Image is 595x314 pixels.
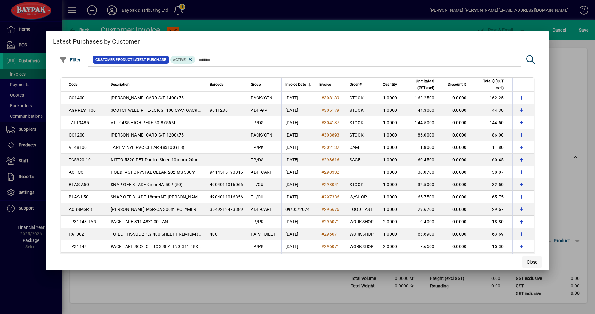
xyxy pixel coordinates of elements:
[324,207,340,212] span: 296676
[319,132,342,138] a: #303893
[111,120,175,125] span: ATT 9485 HIGH PERF 50.8X55M
[475,203,512,216] td: 29.67
[475,129,512,141] td: 86.00
[69,244,87,249] span: TP31148
[378,116,406,129] td: 1.0000
[251,219,264,224] span: TP/PK
[475,141,512,154] td: 11.80
[69,81,103,88] div: Code
[111,207,244,212] span: [PERSON_NAME] MSR-CA 300ml POLYMER BLACK MARINE GRADE
[346,191,378,203] td: W/SHOP
[346,141,378,154] td: CAM
[346,203,378,216] td: FOOD EAST
[406,203,443,216] td: 29.6700
[479,78,504,91] span: Total $ (GST excl)
[251,81,261,88] span: Group
[111,81,130,88] span: Description
[443,203,475,216] td: 0.0000
[321,120,324,125] span: #
[406,240,443,253] td: 7.6500
[319,119,342,126] a: #304137
[69,133,85,137] span: CC1200
[378,141,406,154] td: 1.0000
[321,170,324,175] span: #
[406,228,443,240] td: 63.6900
[111,157,226,162] span: NITTO 5320 PET Double Sided 10mm x 20m LED Tape (14)
[111,170,196,175] span: HOLDFAST CRYSTAL CLEAR 202 MS 380ml
[346,253,378,265] td: STOCK
[522,256,542,268] button: Close
[251,194,263,199] span: TL/CU
[406,104,443,116] td: 44.3000
[378,104,406,116] td: 1.0000
[69,108,96,113] span: AGPRLSF100
[251,145,264,150] span: TP/PK
[350,81,374,88] div: Order #
[346,154,378,166] td: SAGE
[378,228,406,240] td: 1.0000
[281,116,315,129] td: [DATE]
[321,232,324,237] span: #
[406,141,443,154] td: 11.8000
[251,157,263,162] span: TP/DS
[281,178,315,191] td: [DATE]
[170,56,195,64] mat-chip: Product Activation Status: Active
[111,244,230,249] span: PACK TAPE SCOTCH BOX SEALING 311 48X100 CLEAR (36)
[406,166,443,178] td: 38.0700
[321,194,324,199] span: #
[406,216,443,228] td: 9.4000
[324,182,340,187] span: 298041
[475,240,512,253] td: 15.30
[324,232,340,237] span: 296071
[383,81,397,88] span: Quantity
[378,178,406,191] td: 1.0000
[251,182,263,187] span: TL/CU
[319,94,342,101] a: #308139
[111,232,220,237] span: TOILET TISSUE 2PLY 400 SHEET PREMIUM (PURE)(48)
[406,116,443,129] td: 144.5000
[378,154,406,166] td: 1.0000
[210,81,243,88] div: Barcode
[319,81,342,88] div: Invoice
[324,170,340,175] span: 298332
[378,129,406,141] td: 1.0000
[111,108,219,113] span: SCOTCHWELD RITE-LOK SF100 CYANOACRYLATE 50g
[406,129,443,141] td: 86.0000
[173,58,186,62] span: Active
[111,81,202,88] div: Description
[69,120,89,125] span: TATT9485
[251,81,278,88] div: Group
[443,154,475,166] td: 0.0000
[378,92,406,104] td: 1.0000
[321,219,324,224] span: #
[378,216,406,228] td: 2.0000
[443,216,475,228] td: 0.0000
[281,166,315,178] td: [DATE]
[346,116,378,129] td: STOCK
[447,81,472,88] div: Discount %
[69,207,92,212] span: ACBSMSRB
[324,145,340,150] span: 302132
[350,81,362,88] span: Order #
[527,259,537,265] span: Close
[321,157,324,162] span: #
[210,170,243,175] span: 9414515193316
[378,191,406,203] td: 1.0000
[319,218,342,225] a: #296071
[324,244,340,249] span: 296071
[69,182,89,187] span: BLAS-A50
[443,116,475,129] td: 0.0000
[111,219,168,224] span: PACK TAPE 311 48X100 TAN
[346,228,378,240] td: WORKSHOP
[281,104,315,116] td: [DATE]
[475,253,512,265] td: 10.00
[251,232,276,237] span: PAP/TOILET
[321,133,324,137] span: #
[111,95,184,100] span: [PERSON_NAME] CARD S/F 1400x75
[281,92,315,104] td: [DATE]
[346,104,378,116] td: STOCK
[324,120,340,125] span: 304137
[251,95,272,100] span: PACK/CTN
[210,81,223,88] span: Barcode
[443,228,475,240] td: 0.0000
